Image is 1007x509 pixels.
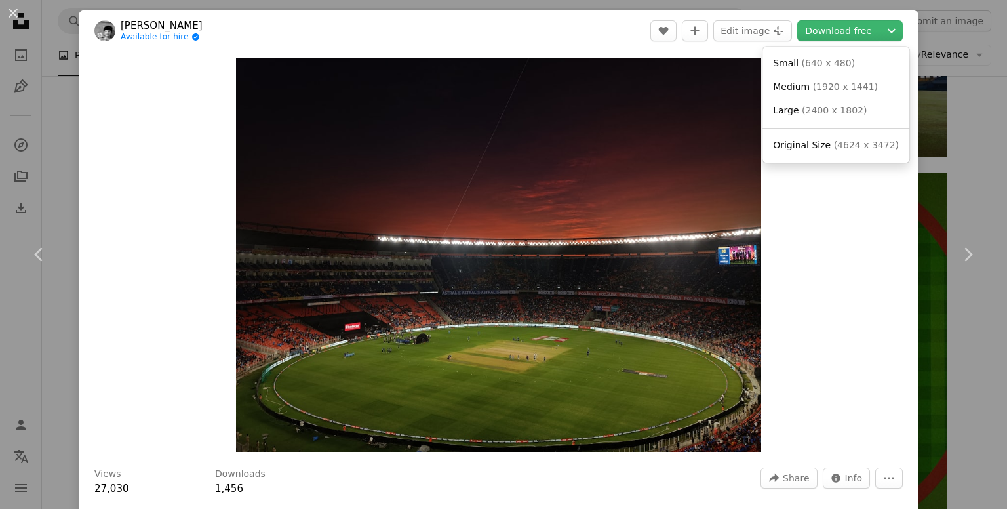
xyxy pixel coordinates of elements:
span: Large [773,105,799,115]
span: ( 2400 x 1802 ) [802,105,867,115]
span: ( 640 x 480 ) [802,58,856,68]
span: ( 4624 x 3472 ) [834,140,899,150]
span: Medium [773,81,810,92]
button: Choose download size [880,20,903,41]
span: Small [773,58,799,68]
div: Choose download size [762,47,909,163]
span: Original Size [773,140,831,150]
span: ( 1920 x 1441 ) [813,81,878,92]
